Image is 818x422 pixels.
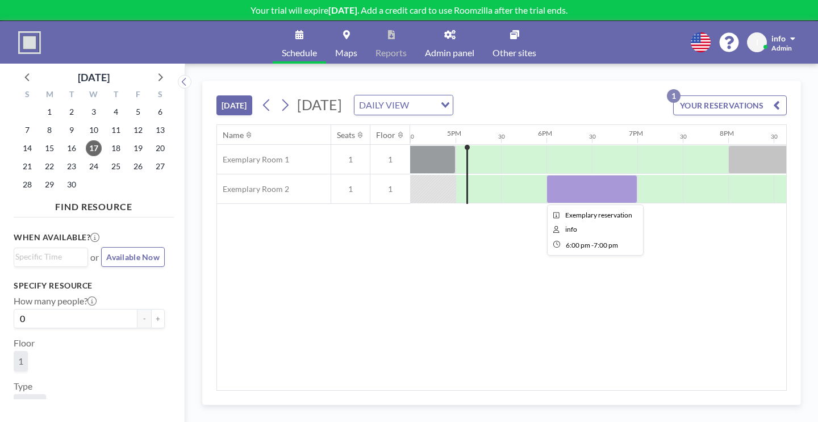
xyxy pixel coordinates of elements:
[18,399,41,410] span: Room
[64,158,80,174] span: Tuesday, September 23, 2025
[370,184,410,194] span: 1
[149,88,171,103] div: S
[18,356,23,367] span: 1
[64,122,80,138] span: Tuesday, September 9, 2025
[370,154,410,165] span: 1
[297,96,342,113] span: [DATE]
[152,104,168,120] span: Saturday, September 6, 2025
[151,309,165,328] button: +
[594,241,618,249] span: 7:00 PM
[354,95,453,115] div: Search for option
[326,21,366,64] a: Maps
[15,250,81,263] input: Search for option
[101,247,165,267] button: Available Now
[331,184,370,194] span: 1
[223,130,244,140] div: Name
[64,140,80,156] span: Tuesday, September 16, 2025
[282,48,317,57] span: Schedule
[375,48,407,57] span: Reports
[130,140,146,156] span: Friday, September 19, 2025
[565,211,632,219] span: Exemplary reservation
[19,122,35,138] span: Sunday, September 7, 2025
[16,88,39,103] div: S
[629,129,643,137] div: 7PM
[673,95,787,115] button: YOUR RESERVATIONS1
[130,122,146,138] span: Friday, September 12, 2025
[331,154,370,165] span: 1
[328,5,357,15] b: [DATE]
[357,98,411,112] span: DAILY VIEW
[14,337,35,349] label: Floor
[335,48,357,57] span: Maps
[86,104,102,120] span: Wednesday, September 3, 2025
[64,177,80,193] span: Tuesday, September 30, 2025
[108,104,124,120] span: Thursday, September 4, 2025
[771,133,778,140] div: 30
[130,104,146,120] span: Friday, September 5, 2025
[106,252,160,262] span: Available Now
[217,154,289,165] span: Exemplary Room 1
[152,140,168,156] span: Saturday, September 20, 2025
[667,89,681,103] p: 1
[273,21,326,64] a: Schedule
[680,133,687,140] div: 30
[425,48,474,57] span: Admin panel
[64,104,80,120] span: Tuesday, September 2, 2025
[108,140,124,156] span: Thursday, September 18, 2025
[14,197,174,212] h4: FIND RESOURCE
[720,129,734,137] div: 8PM
[83,88,105,103] div: W
[483,21,545,64] a: Other sites
[137,309,151,328] button: -
[591,241,594,249] span: -
[18,31,41,54] img: organization-logo
[152,158,168,174] span: Saturday, September 27, 2025
[86,158,102,174] span: Wednesday, September 24, 2025
[19,158,35,174] span: Sunday, September 21, 2025
[130,158,146,174] span: Friday, September 26, 2025
[14,248,87,265] div: Search for option
[493,48,536,57] span: Other sites
[61,88,83,103] div: T
[127,88,149,103] div: F
[14,281,165,291] h3: Specify resource
[105,88,127,103] div: T
[589,133,596,140] div: 30
[19,177,35,193] span: Sunday, September 28, 2025
[771,44,792,52] span: Admin
[407,133,414,140] div: 30
[152,122,168,138] span: Saturday, September 13, 2025
[41,104,57,120] span: Monday, September 1, 2025
[39,88,61,103] div: M
[566,241,590,249] span: 6:00 PM
[447,129,461,137] div: 5PM
[41,158,57,174] span: Monday, September 22, 2025
[216,95,252,115] button: [DATE]
[108,158,124,174] span: Thursday, September 25, 2025
[78,69,110,85] div: [DATE]
[756,37,758,48] span: I
[376,130,395,140] div: Floor
[366,21,416,64] a: Reports
[337,130,355,140] div: Seats
[771,34,786,43] span: info
[108,122,124,138] span: Thursday, September 11, 2025
[416,21,483,64] a: Admin panel
[86,122,102,138] span: Wednesday, September 10, 2025
[41,140,57,156] span: Monday, September 15, 2025
[217,184,289,194] span: Exemplary Room 2
[14,381,32,392] label: Type
[41,177,57,193] span: Monday, September 29, 2025
[412,98,434,112] input: Search for option
[19,140,35,156] span: Sunday, September 14, 2025
[14,295,97,307] label: How many people?
[498,133,505,140] div: 30
[41,122,57,138] span: Monday, September 8, 2025
[565,225,577,233] span: info
[538,129,552,137] div: 6PM
[90,252,99,263] span: or
[86,140,102,156] span: Wednesday, September 17, 2025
